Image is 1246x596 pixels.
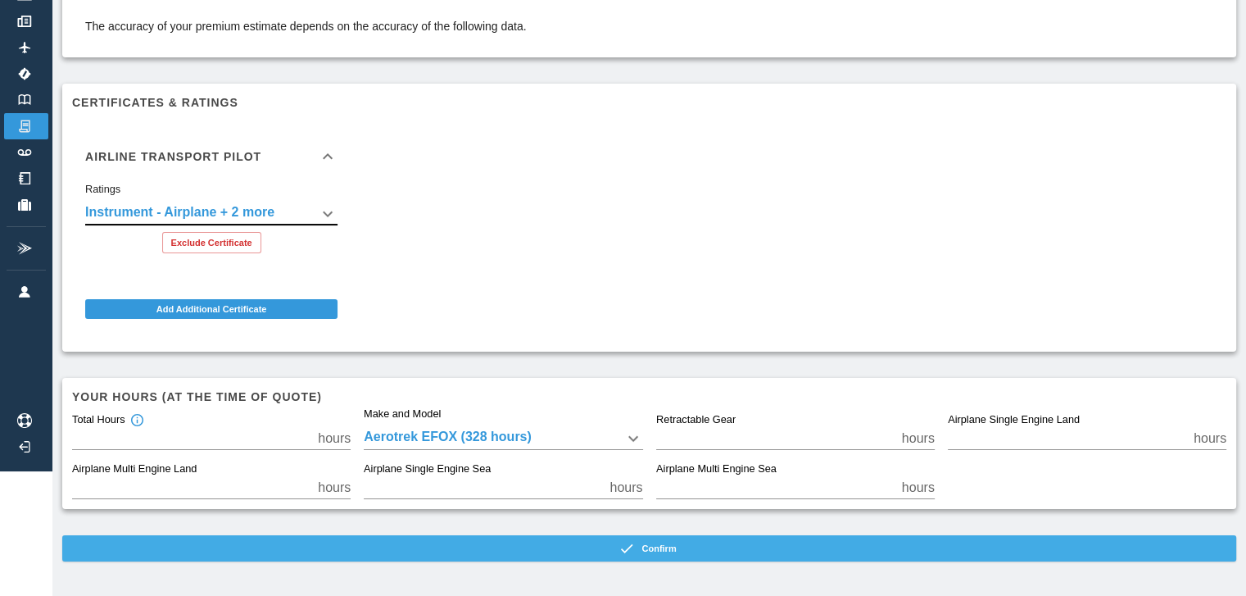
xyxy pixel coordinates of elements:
[318,478,351,498] p: hours
[902,478,935,498] p: hours
[318,429,351,448] p: hours
[85,202,338,225] div: Instrument - Airplane + 2 more
[656,462,777,477] label: Airplane Multi Engine Sea
[1194,429,1226,448] p: hours
[85,182,120,197] label: Ratings
[364,462,491,477] label: Airplane Single Engine Sea
[72,130,351,183] div: Airline Transport Pilot
[948,413,1080,428] label: Airplane Single Engine Land
[72,462,197,477] label: Airplane Multi Engine Land
[364,427,642,450] div: Aerotrek EFOX (328 hours)
[364,407,441,421] label: Make and Model
[85,151,261,162] h6: Airline Transport Pilot
[609,478,642,498] p: hours
[72,388,1226,406] h6: Your hours (at the time of quote)
[902,429,935,448] p: hours
[72,93,1226,111] h6: Certificates & Ratings
[85,299,338,319] button: Add Additional Certificate
[656,413,736,428] label: Retractable Gear
[129,413,144,428] svg: Total hours in fixed-wing aircraft
[162,232,261,253] button: Exclude Certificate
[62,535,1236,562] button: Confirm
[72,413,144,428] div: Total Hours
[85,18,527,34] p: The accuracy of your premium estimate depends on the accuracy of the following data.
[72,183,351,266] div: Airline Transport Pilot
